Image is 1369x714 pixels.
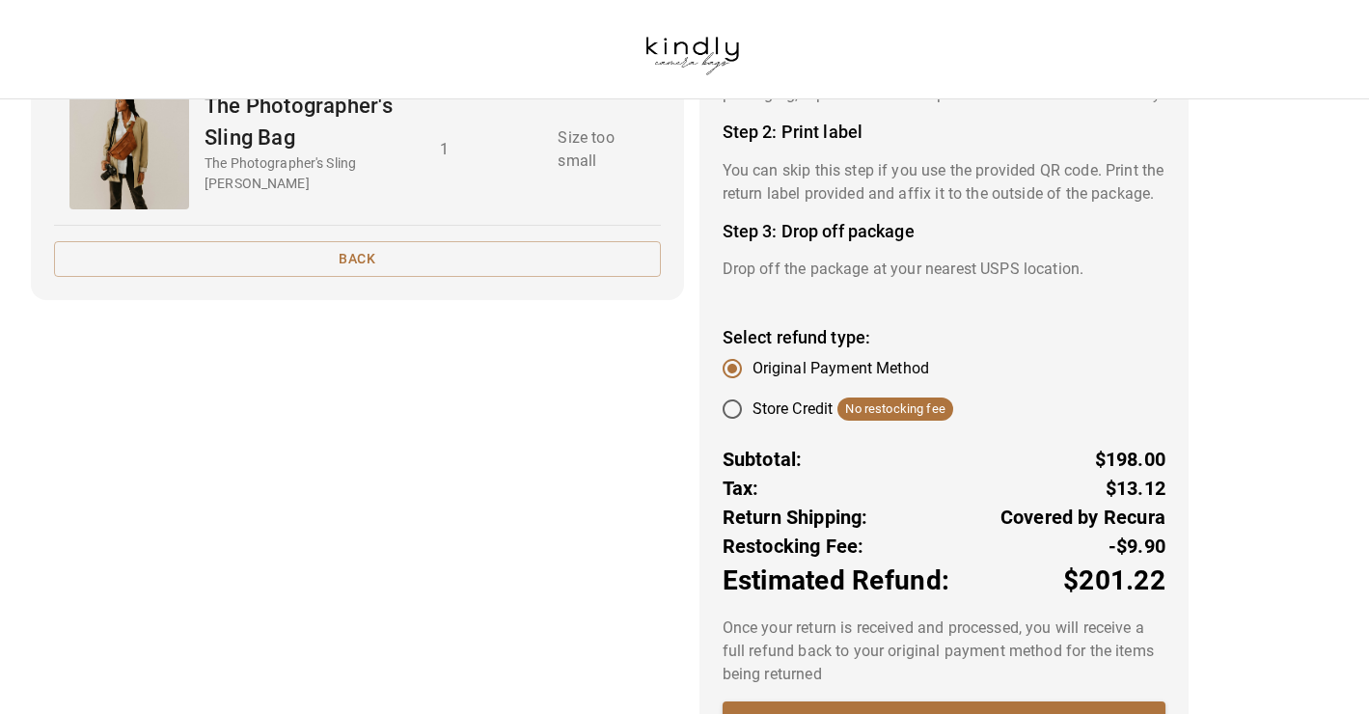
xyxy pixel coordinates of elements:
p: 1 [440,138,528,161]
p: Drop off the package at your nearest USPS location. [723,258,1165,281]
h4: Select refund type: [723,327,1165,348]
p: Restocking Fee: [723,532,864,561]
img: kindlycamerabags.myshopify.com-b37650f6-6cf4-42a0-a808-989f93ebecdf [618,8,766,91]
h4: Step 3: Drop off package [723,221,1165,242]
button: Back [54,241,661,277]
span: No restocking fee [837,399,953,419]
div: Store Credit [753,398,953,421]
p: Estimated Refund: [723,561,949,601]
p: Covered by Recura [1000,503,1165,532]
p: Tax: [723,474,759,503]
p: Once your return is received and processed, you will receive a full refund back to your original ... [723,617,1165,686]
span: Original Payment Method [753,357,929,380]
p: Size too small [558,126,644,173]
p: $198.00 [1095,445,1165,474]
p: Return Shipping: [723,503,868,532]
p: The Photographer's Sling [PERSON_NAME] [205,153,409,194]
p: You can skip this step if you use the provided QR code. Print the return label provided and affix... [723,159,1165,206]
p: Subtotal: [723,445,803,474]
p: -$9.90 [1109,532,1165,561]
p: $13.12 [1106,474,1165,503]
p: The Photographer's Sling Bag [205,90,409,153]
p: $201.22 [1063,561,1165,601]
h4: Step 2: Print label [723,122,1165,143]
